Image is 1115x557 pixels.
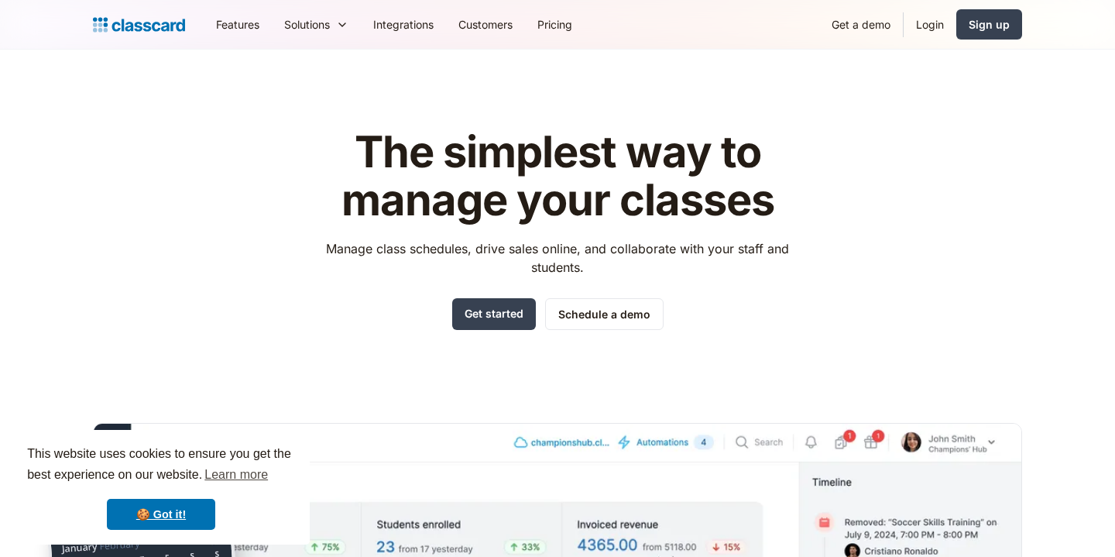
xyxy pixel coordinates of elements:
[284,16,330,33] div: Solutions
[969,16,1010,33] div: Sign up
[272,7,361,42] div: Solutions
[107,499,215,530] a: dismiss cookie message
[545,298,664,330] a: Schedule a demo
[12,430,310,545] div: cookieconsent
[312,129,804,224] h1: The simplest way to manage your classes
[202,463,270,487] a: learn more about cookies
[361,7,446,42] a: Integrations
[904,7,956,42] a: Login
[819,7,903,42] a: Get a demo
[525,7,585,42] a: Pricing
[956,9,1022,40] a: Sign up
[312,239,804,277] p: Manage class schedules, drive sales online, and collaborate with your staff and students.
[452,298,536,330] a: Get started
[446,7,525,42] a: Customers
[27,445,295,487] span: This website uses cookies to ensure you get the best experience on our website.
[204,7,272,42] a: Features
[93,14,185,36] a: home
